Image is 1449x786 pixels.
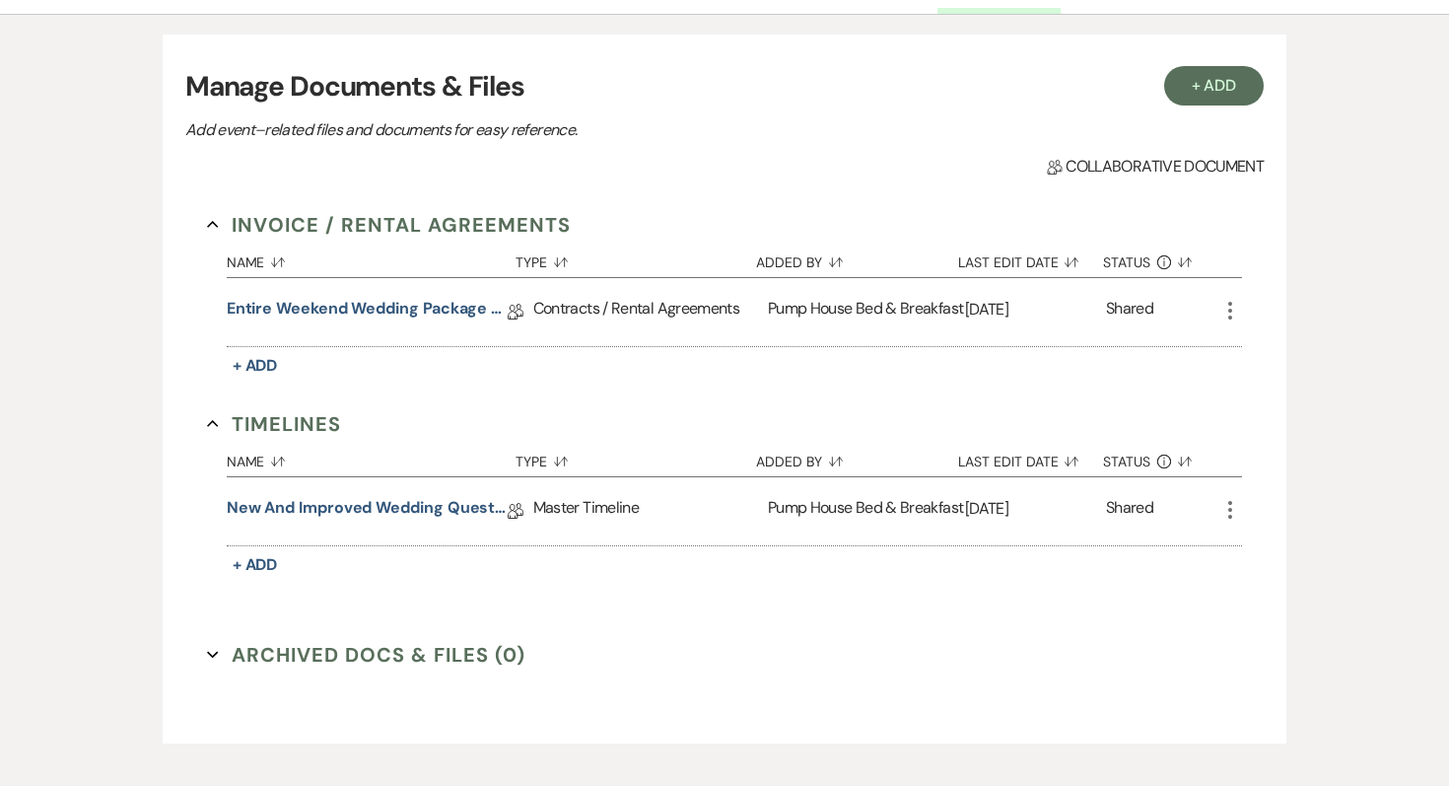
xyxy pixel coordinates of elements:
[1106,297,1153,327] div: Shared
[207,640,525,670] button: Archived Docs & Files (0)
[1047,155,1264,179] span: Collaborative document
[1103,455,1150,468] span: Status
[965,297,1106,322] p: [DATE]
[516,240,756,277] button: Type
[227,496,508,527] a: New and improved Wedding Questionnaire
[958,439,1103,476] button: Last Edit Date
[233,554,278,575] span: + Add
[227,551,284,579] button: + Add
[533,477,768,545] div: Master Timeline
[227,352,284,380] button: + Add
[207,210,571,240] button: Invoice / Rental Agreements
[207,409,341,439] button: Timelines
[1106,496,1153,527] div: Shared
[533,278,768,346] div: Contracts / Rental Agreements
[227,439,516,476] button: Name
[185,117,875,143] p: Add event–related files and documents for easy reference.
[185,66,1264,107] h3: Manage Documents & Files
[756,439,958,476] button: Added By
[1103,240,1218,277] button: Status
[768,477,965,545] div: Pump House Bed & Breakfast
[768,278,965,346] div: Pump House Bed & Breakfast
[965,496,1106,522] p: [DATE]
[516,439,756,476] button: Type
[756,240,958,277] button: Added By
[1103,439,1218,476] button: Status
[1164,66,1265,106] button: + Add
[227,297,508,327] a: Entire Weekend Wedding Package 12.5
[227,240,516,277] button: Name
[1103,255,1150,269] span: Status
[958,240,1103,277] button: Last Edit Date
[233,355,278,376] span: + Add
